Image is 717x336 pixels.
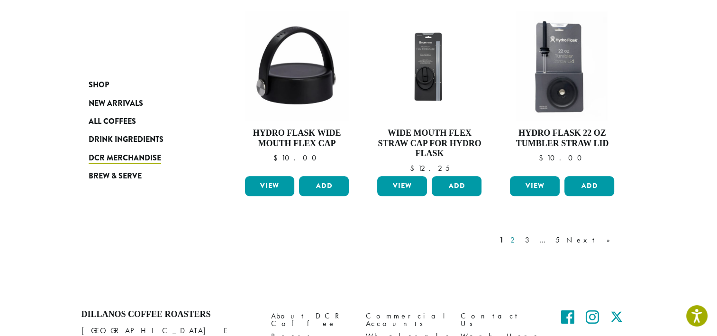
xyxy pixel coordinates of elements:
h4: Dillanos Coffee Roasters [82,309,257,320]
img: Hydro-Flask-Wide-Mouth-Flex-Cap.jpg [245,11,349,121]
a: Contact Us [461,309,541,330]
button: Add [432,176,481,196]
h4: Wide Mouth Flex Straw Cap for Hydro Flask [375,128,484,159]
a: New Arrivals [89,94,202,112]
a: Wide Mouth Flex Straw Cap for Hydro Flask $12.25 [375,11,484,172]
bdi: 10.00 [538,153,586,163]
a: Brew & Serve [89,167,202,185]
span: $ [409,163,417,173]
h4: Hydro Flask Wide Mouth Flex Cap [243,128,352,149]
a: Next » [564,234,619,246]
a: 3 [523,234,535,246]
a: 2 [508,234,520,246]
h4: Hydro Flask 22 oz Tumbler Straw Lid [508,128,617,149]
a: … [538,234,551,246]
span: Drink Ingredients [89,134,163,146]
a: About DCR Coffee [271,309,352,330]
a: DCR Merchandise [89,149,202,167]
a: Shop [89,76,202,94]
a: 1 [498,234,506,246]
span: New Arrivals [89,98,143,110]
img: Hydro-FlaskF-lex-Sip-Lid-_Stock_1200x900.jpg [375,25,484,107]
bdi: 10.00 [273,153,320,163]
a: View [245,176,295,196]
button: Add [299,176,349,196]
span: Brew & Serve [89,170,142,182]
span: $ [538,153,546,163]
a: View [510,176,560,196]
a: View [377,176,427,196]
span: All Coffees [89,116,136,128]
span: $ [273,153,281,163]
bdi: 12.25 [409,163,449,173]
a: Hydro Flask 22 oz Tumbler Straw Lid $10.00 [508,11,617,172]
a: 5 [554,234,562,246]
button: Add [564,176,614,196]
a: Drink Ingredients [89,131,202,149]
a: All Coffees [89,112,202,131]
span: Shop [89,79,109,91]
img: 22oz-Tumbler-Straw-Lid-Hydro-Flask-300x300.jpg [508,11,617,121]
span: DCR Merchandise [89,152,161,164]
a: Hydro Flask Wide Mouth Flex Cap $10.00 [243,11,352,172]
a: Commercial Accounts [366,309,446,330]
